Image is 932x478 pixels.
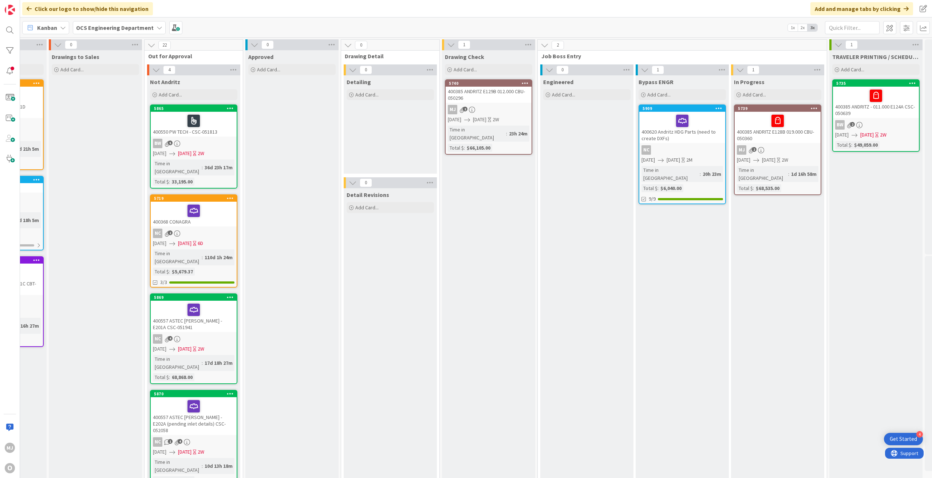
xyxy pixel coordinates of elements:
span: [DATE] [448,116,461,123]
span: 1 [168,439,173,444]
span: Detailing [347,78,371,86]
span: 3x [807,24,817,31]
div: 1d 16h 27m [12,322,41,330]
span: Detail Revisions [347,191,389,198]
div: 2W [880,131,886,139]
div: Total $ [153,373,169,381]
div: 2W [493,116,499,123]
div: NC [151,229,237,238]
span: 0 [556,66,569,74]
div: 4 [916,431,923,438]
span: [DATE] [178,150,191,157]
div: 400368 CONAGRA [151,202,237,226]
div: 15d 18h 5m [12,216,41,224]
div: 6D [198,240,203,247]
span: : [753,184,754,192]
span: : [169,178,170,186]
span: 1 [845,40,858,49]
span: Approved [248,53,273,60]
div: NC [153,229,162,238]
div: $5,679.37 [170,268,195,276]
span: Bypass ENGR [639,78,674,86]
div: Time in [GEOGRAPHIC_DATA] [737,166,788,182]
a: 5735400385 ANDRITZ - 011.000 E124A CSC- 050639BW[DATE][DATE]2WTotal $:$49,059.00 [832,79,920,152]
div: Get Started [890,435,917,443]
div: Total $ [737,184,753,192]
div: 5719 [151,195,237,202]
span: [DATE] [178,240,191,247]
div: 400557 ASTEC [PERSON_NAME] - E201A CSC-051941 [151,301,237,332]
div: 5870 [154,391,237,396]
div: $68,535.00 [754,184,781,192]
div: O [5,463,15,473]
span: Not Andritz [150,78,180,86]
span: [DATE] [737,156,750,164]
div: 5739400385 ANDRITZ E128B 019.000 CBU- 050360 [735,105,821,143]
div: 5739 [735,105,821,112]
span: 0 [360,66,372,74]
div: Total $ [153,178,169,186]
div: Time in [GEOGRAPHIC_DATA] [641,166,700,182]
span: [DATE] [762,156,775,164]
span: TRAVELER PRINTING / SCHEDULING [832,53,920,60]
span: [DATE] [667,156,680,164]
span: 2 [850,122,855,127]
span: Add Card... [257,66,280,73]
div: Total $ [641,184,657,192]
span: 4 [168,336,173,341]
span: 5 [168,141,173,145]
span: Add Card... [647,91,671,98]
span: [DATE] [641,156,655,164]
span: [DATE] [153,150,166,157]
a: 5739400385 ANDRITZ E128B 019.000 CBU- 050360MJ[DATE][DATE]2WTime in [GEOGRAPHIC_DATA]:1d 16h 58mT... [734,104,821,195]
div: 400620 Andritz HDG Parts (need to create DXFs) [639,112,725,143]
span: : [851,141,852,149]
span: Add Card... [60,66,84,73]
span: Add Card... [159,91,182,98]
span: Add Card... [841,66,864,73]
span: Job Boss Entry [541,52,818,60]
span: Support [15,1,33,10]
span: 3/3 [160,278,167,286]
div: MJ [446,105,532,114]
div: Time in [GEOGRAPHIC_DATA] [153,458,202,474]
div: BW [151,139,237,148]
div: Time in [GEOGRAPHIC_DATA] [153,249,202,265]
span: 1 [652,66,664,74]
div: NC [153,437,162,447]
div: 400385 ANDRITZ E129B 012.000 CBU- 050296 [446,87,532,103]
span: 9/9 [649,195,656,203]
div: 400550 PW TECH - CSC-051813 [151,112,237,137]
span: : [464,144,465,152]
div: NC [641,145,651,155]
span: : [202,462,203,470]
span: 4 [163,66,175,74]
span: Out for Approval [148,52,234,60]
span: 1 [458,40,470,49]
div: 5869400557 ASTEC [PERSON_NAME] - E201A CSC-051941 [151,294,237,332]
b: OCS Engineering Department [76,24,154,31]
span: : [169,268,170,276]
span: : [202,163,203,171]
div: 400385 ANDRITZ - 011.000 E124A CSC- 050639 [833,87,919,118]
a: 5719400368 CONAGRANC[DATE][DATE]6DTime in [GEOGRAPHIC_DATA]:110d 1h 24mTotal $:$5,679.373/3 [150,194,237,288]
div: Time in [GEOGRAPHIC_DATA] [448,126,506,142]
span: 2x [798,24,807,31]
div: $49,059.00 [852,141,880,149]
div: 5909 [643,106,725,111]
span: [DATE] [473,116,486,123]
span: 22 [158,41,171,50]
div: 110d 1h 24m [203,253,234,261]
div: 5735400385 ANDRITZ - 011.000 E124A CSC- 050639 [833,80,919,118]
span: 0 [261,40,274,49]
div: NC [639,145,725,155]
span: Kanban [37,23,57,32]
div: NC [151,437,237,447]
span: 2 [552,41,564,50]
div: MJ [735,145,821,155]
span: [DATE] [153,448,166,456]
div: Total $ [448,144,464,152]
span: 4 [178,439,182,444]
div: $66,105.00 [465,144,492,152]
div: 36d 23h 17m [203,163,234,171]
